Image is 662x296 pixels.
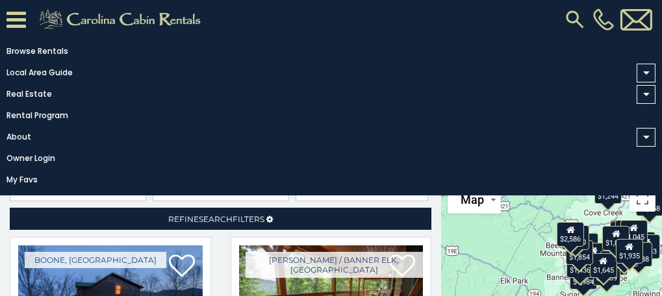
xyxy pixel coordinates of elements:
[590,8,617,31] a: [PHONE_NUMBER]
[580,243,607,267] div: $1,256
[557,222,585,247] div: $2,586
[562,225,589,250] div: $2,490
[448,186,501,214] button: Change map style
[199,214,233,224] span: Search
[594,179,622,203] div: $1,244
[566,240,593,264] div: $1,854
[611,241,638,266] div: $1,580
[32,6,212,32] img: Khaki-logo.png
[616,238,643,263] div: $1,935
[169,253,195,280] a: Add to favorites
[567,253,594,278] div: $1,436
[630,186,656,212] button: Toggle fullscreen view
[25,252,166,268] a: Boone, [GEOGRAPHIC_DATA]
[570,264,597,289] div: $1,984
[625,242,652,267] div: $1,488
[563,8,587,31] img: search-regular.svg
[620,219,648,244] div: $1,045
[10,208,431,230] a: RefineSearchFilters
[590,253,617,278] div: $1,645
[461,193,484,206] span: Map
[246,252,424,278] a: [PERSON_NAME] / Banner Elk, [GEOGRAPHIC_DATA]
[602,226,630,251] div: $1,818
[168,214,264,224] span: Refine Filters
[593,260,620,285] div: $1,439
